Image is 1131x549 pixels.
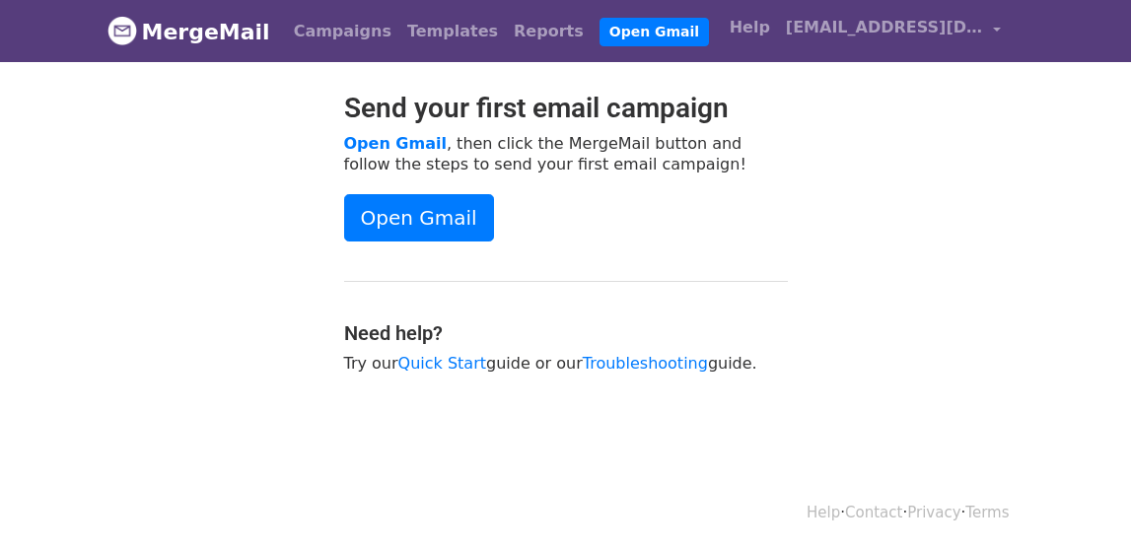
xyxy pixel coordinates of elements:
[344,92,788,125] h2: Send your first email campaign
[583,354,708,373] a: Troubleshooting
[344,353,788,374] p: Try our guide or our guide.
[398,354,486,373] a: Quick Start
[107,11,270,52] a: MergeMail
[344,134,447,153] a: Open Gmail
[845,504,902,521] a: Contact
[778,8,1009,54] a: [EMAIL_ADDRESS][DOMAIN_NAME]
[286,12,399,51] a: Campaigns
[600,18,709,46] a: Open Gmail
[107,16,137,45] img: MergeMail logo
[907,504,960,521] a: Privacy
[506,12,592,51] a: Reports
[344,194,494,241] a: Open Gmail
[807,504,840,521] a: Help
[1032,454,1131,549] iframe: Chat Widget
[965,504,1009,521] a: Terms
[344,133,788,174] p: , then click the MergeMail button and follow the steps to send your first email campaign!
[722,8,778,47] a: Help
[786,16,983,39] span: [EMAIL_ADDRESS][DOMAIN_NAME]
[344,321,788,345] h4: Need help?
[399,12,506,51] a: Templates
